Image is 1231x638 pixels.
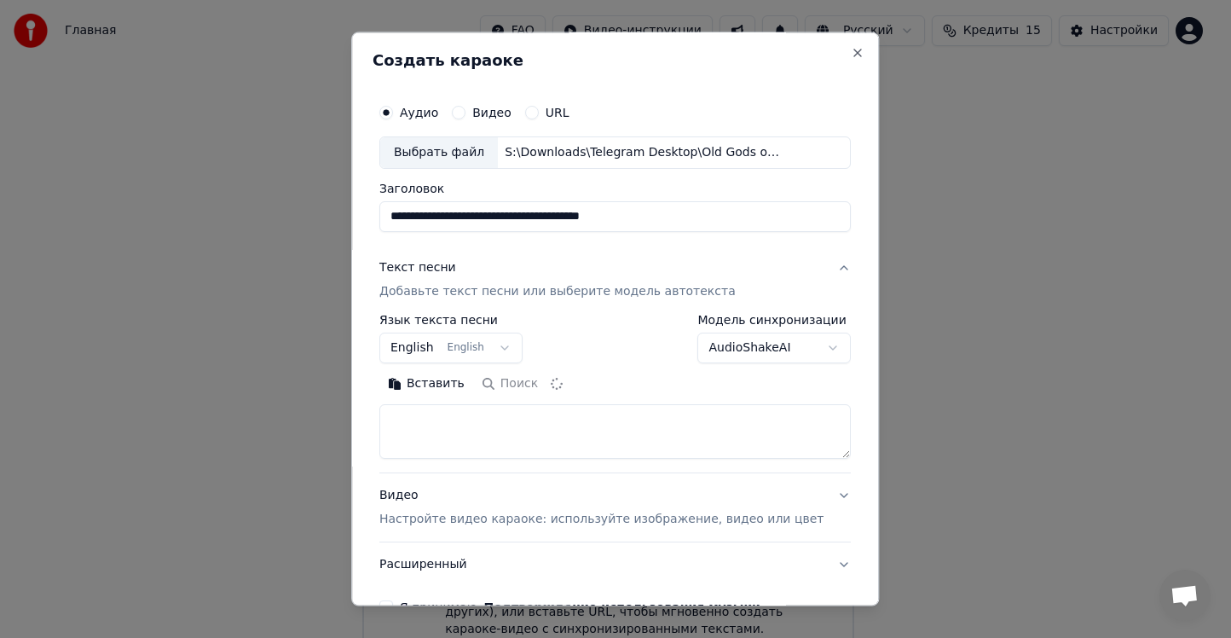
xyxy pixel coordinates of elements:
label: Видео [472,107,511,119]
div: Текст песниДобавьте текст песни или выберите модель автотекста [379,314,851,473]
label: Аудио [400,107,438,119]
p: Добавьте текст песни или выберите модель автотекста [379,283,736,300]
label: Я принимаю [400,601,760,613]
div: Выбрать файл [380,137,498,168]
h2: Создать караоке [373,53,858,68]
button: Расширенный [379,542,851,587]
div: Текст песни [379,259,456,276]
label: Модель синхронизации [698,314,852,326]
button: Вставить [379,370,473,397]
button: Текст песниДобавьте текст песни или выберите модель автотекста [379,246,851,314]
label: Заголовок [379,183,851,194]
button: ВидеоНастройте видео караоке: используйте изображение, видео или цвет [379,473,851,542]
div: Видео [379,487,824,528]
button: Я принимаю [484,601,760,613]
div: S:\Downloads\Telegram Desktop\Old Gods of Asgard - Balance Slays the Demon.mp3 [498,144,788,161]
label: URL [546,107,569,119]
p: Настройте видео караоке: используйте изображение, видео или цвет [379,511,824,528]
label: Язык текста песни [379,314,523,326]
